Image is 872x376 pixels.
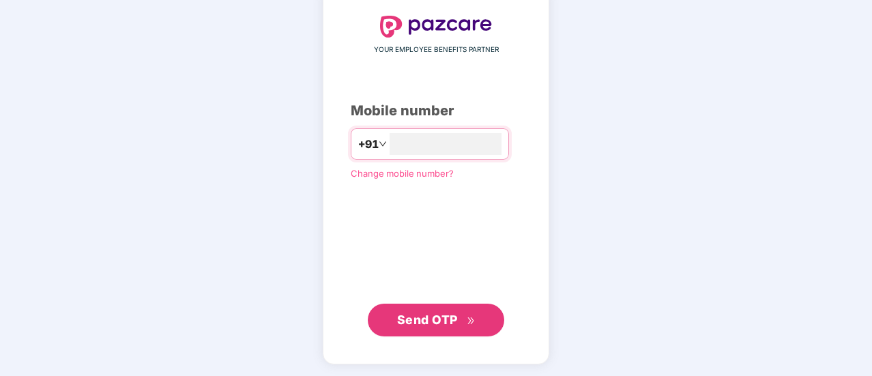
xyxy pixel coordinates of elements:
[351,168,454,179] a: Change mobile number?
[467,317,476,326] span: double-right
[358,136,379,153] span: +91
[379,140,387,148] span: down
[368,304,504,336] button: Send OTPdouble-right
[380,16,492,38] img: logo
[351,100,521,121] div: Mobile number
[397,313,458,327] span: Send OTP
[374,44,499,55] span: YOUR EMPLOYEE BENEFITS PARTNER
